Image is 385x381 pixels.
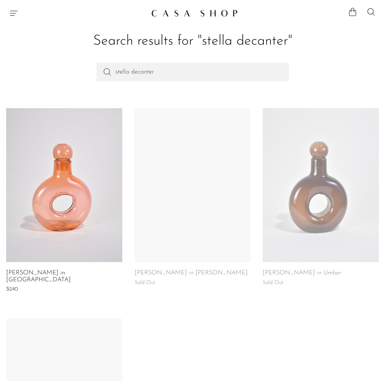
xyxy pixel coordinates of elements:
[9,8,18,18] button: Menu
[6,270,122,283] a: [PERSON_NAME] in [GEOGRAPHIC_DATA]
[9,32,376,50] h1: Search results for "stella decanter"
[135,270,248,277] a: [PERSON_NAME] in [PERSON_NAME]
[263,280,283,286] span: Sold Out
[263,270,341,277] a: [PERSON_NAME] in Umber
[6,286,18,292] span: $240
[135,280,155,286] span: Sold Out
[97,63,289,81] input: Perform a search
